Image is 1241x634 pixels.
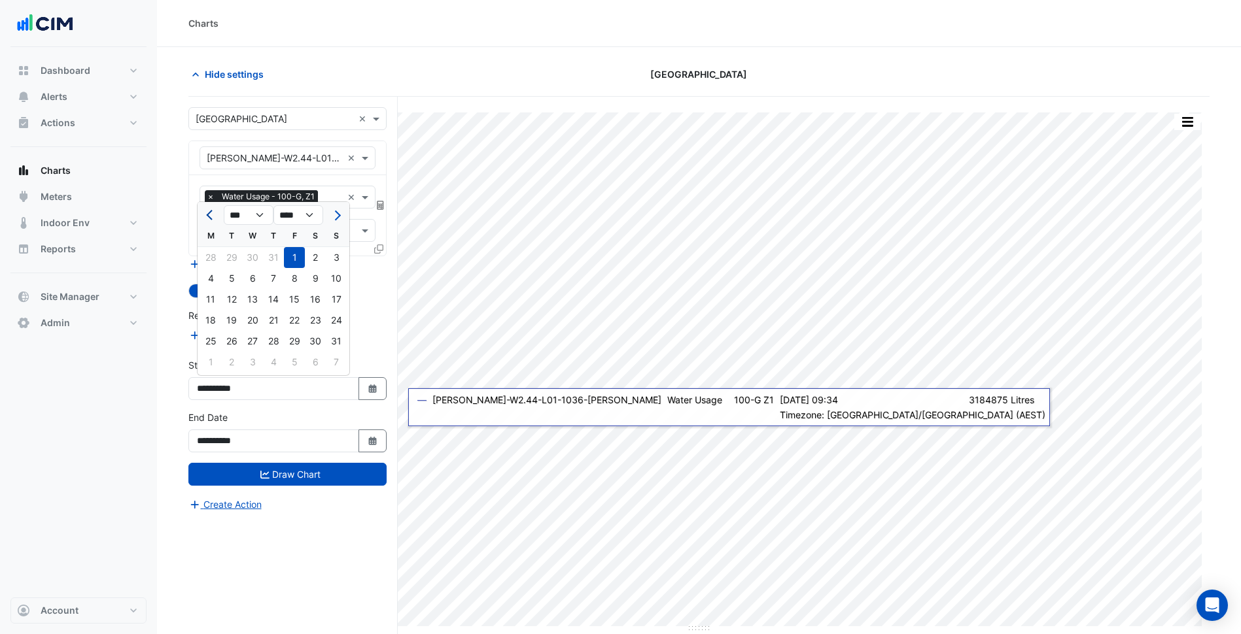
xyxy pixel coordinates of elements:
[242,268,263,289] div: Wednesday, August 6, 2025
[188,327,286,342] button: Add Reference Line
[17,90,30,103] app-icon: Alerts
[263,268,284,289] div: 7
[284,310,305,331] div: 22
[218,190,318,203] span: Water Usage - 100-G, Z1
[221,289,242,310] div: Tuesday, August 12, 2025
[200,331,221,352] div: 25
[16,10,75,37] img: Company Logo
[188,410,228,424] label: End Date
[284,247,305,268] div: 1
[200,225,221,246] div: M
[200,247,221,268] div: 28
[263,268,284,289] div: Thursday, August 7, 2025
[10,236,147,262] button: Reports
[284,289,305,310] div: Friday, August 15, 2025
[17,190,30,203] app-icon: Meters
[17,290,30,303] app-icon: Site Manager
[242,352,263,373] div: 3
[200,310,221,331] div: Monday, August 18, 2025
[284,331,305,352] div: 29
[326,247,347,268] div: Sunday, August 3, 2025
[41,216,90,229] span: Indoor Env
[326,247,347,268] div: 3
[188,358,232,372] label: Start Date
[263,352,284,373] div: 4
[200,289,221,310] div: Monday, August 11, 2025
[188,16,218,30] div: Charts
[10,58,147,84] button: Dashboard
[200,331,221,352] div: Monday, August 25, 2025
[326,310,347,331] div: 24
[326,352,347,373] div: Sunday, September 7, 2025
[284,247,305,268] div: Friday, August 1, 2025
[10,210,147,236] button: Indoor Env
[17,316,30,329] app-icon: Admin
[305,331,326,352] div: 30
[188,257,268,272] button: Add Equipment
[10,184,147,210] button: Meters
[221,247,242,268] div: Tuesday, July 29, 2025
[221,268,242,289] div: 5
[263,247,284,268] div: Thursday, July 31, 2025
[41,290,99,303] span: Site Manager
[41,604,79,617] span: Account
[221,247,242,268] div: 29
[200,352,221,373] div: 1
[284,310,305,331] div: Friday, August 22, 2025
[41,190,72,203] span: Meters
[326,331,347,352] div: 31
[41,90,67,103] span: Alerts
[41,242,76,256] span: Reports
[221,310,242,331] div: 19
[200,247,221,268] div: Monday, July 28, 2025
[305,310,326,331] div: 23
[203,205,218,225] button: Previous month
[326,289,347,310] div: Sunday, August 17, 2025
[242,247,263,268] div: 30
[263,225,284,246] div: T
[367,383,379,394] fa-icon: Select Date
[17,242,30,256] app-icon: Reports
[41,316,70,329] span: Admin
[188,463,387,486] button: Draw Chart
[242,331,263,352] div: Wednesday, August 27, 2025
[242,268,263,289] div: 6
[305,331,326,352] div: Saturday, August 30, 2025
[205,67,264,81] span: Hide settings
[10,84,147,110] button: Alerts
[284,331,305,352] div: Friday, August 29, 2025
[10,284,147,310] button: Site Manager
[305,289,326,310] div: 16
[17,64,30,77] app-icon: Dashboard
[188,309,257,322] label: Reference Lines
[263,247,284,268] div: 31
[305,247,326,268] div: 2
[10,310,147,336] button: Admin
[17,116,30,129] app-icon: Actions
[263,331,284,352] div: 28
[284,268,305,289] div: Friday, August 8, 2025
[326,331,347,352] div: Sunday, August 31, 2025
[188,63,272,86] button: Hide settings
[242,289,263,310] div: Wednesday, August 13, 2025
[326,268,347,289] div: Sunday, August 10, 2025
[326,268,347,289] div: 10
[200,310,221,331] div: 18
[1197,590,1228,621] div: Open Intercom Messenger
[284,225,305,246] div: F
[242,225,263,246] div: W
[305,310,326,331] div: Saturday, August 23, 2025
[326,310,347,331] div: Sunday, August 24, 2025
[263,352,284,373] div: Thursday, September 4, 2025
[284,352,305,373] div: Friday, September 5, 2025
[41,164,71,177] span: Charts
[374,243,383,254] span: Clone Favourites and Tasks from this Equipment to other Equipment
[326,289,347,310] div: 17
[263,289,284,310] div: 14
[242,310,263,331] div: 20
[10,110,147,136] button: Actions
[10,597,147,624] button: Account
[328,205,344,225] button: Next month
[221,331,242,352] div: 26
[242,352,263,373] div: Wednesday, September 3, 2025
